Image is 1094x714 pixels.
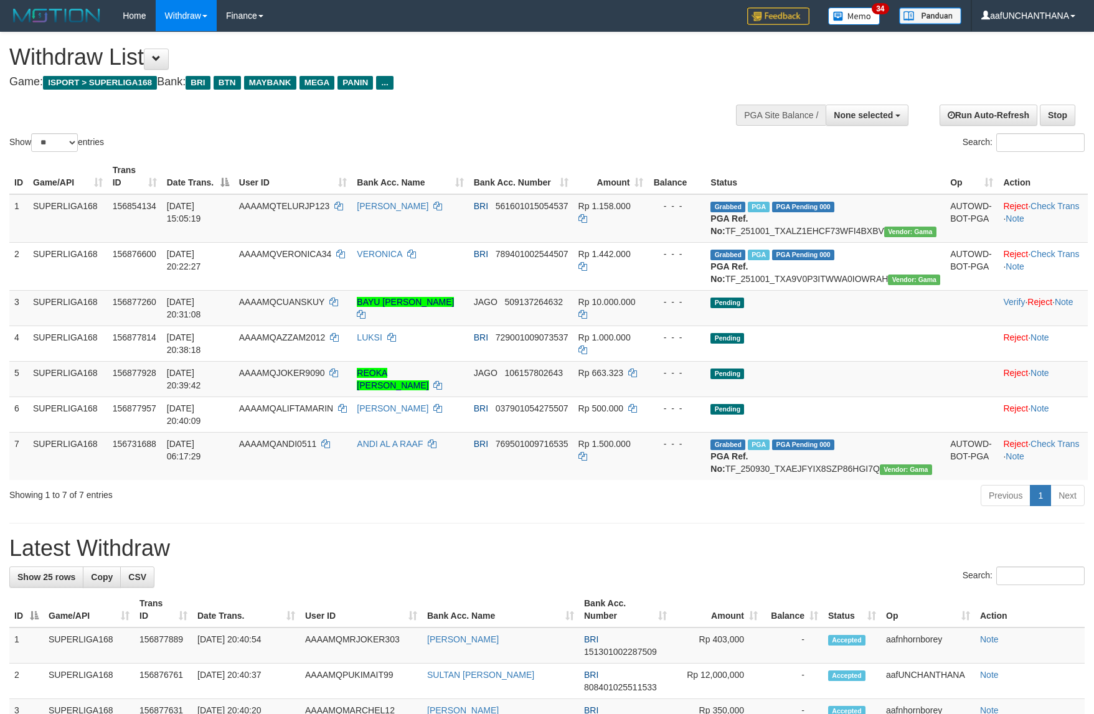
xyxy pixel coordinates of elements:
a: Note [980,670,999,680]
a: [PERSON_NAME] [357,201,428,211]
th: Op: activate to sort column ascending [945,159,998,194]
input: Search: [996,133,1085,152]
th: Balance [648,159,705,194]
span: Grabbed [710,250,745,260]
td: SUPERLIGA168 [28,326,108,361]
span: CSV [128,572,146,582]
span: ISPORT > SUPERLIGA168 [43,76,157,90]
span: 156854134 [113,201,156,211]
a: Copy [83,566,121,588]
span: Marked by aafromsomean [748,439,770,450]
td: AUTOWD-BOT-PGA [945,194,998,243]
span: JAGO [474,297,497,307]
a: Note [1006,214,1024,223]
span: [DATE] 20:38:18 [167,332,201,355]
span: ... [376,76,393,90]
b: PGA Ref. No: [710,214,748,236]
span: [DATE] 20:40:09 [167,403,201,426]
a: Reject [1027,297,1052,307]
span: Copy 151301002287509 to clipboard [584,647,657,657]
td: · · [998,242,1088,290]
td: 4 [9,326,28,361]
span: BRI [474,249,488,259]
td: · · [998,432,1088,480]
span: [DATE] 15:05:19 [167,201,201,223]
span: Copy 037901054275507 to clipboard [496,403,568,413]
a: LUKSI [357,332,382,342]
td: AUTOWD-BOT-PGA [945,432,998,480]
td: SUPERLIGA168 [28,242,108,290]
span: Grabbed [710,439,745,450]
img: MOTION_logo.png [9,6,104,25]
td: aafnhornborey [881,627,975,664]
a: Note [1030,368,1049,378]
span: BRI [474,201,488,211]
div: - - - [653,438,700,450]
th: Date Trans.: activate to sort column descending [162,159,234,194]
td: 156877889 [134,627,192,664]
div: - - - [653,248,700,260]
span: Copy 106157802643 to clipboard [505,368,563,378]
td: 156876761 [134,664,192,699]
a: 1 [1030,485,1051,506]
span: Accepted [828,670,865,681]
td: SUPERLIGA168 [28,432,108,480]
th: Bank Acc. Name: activate to sort column ascending [422,592,579,627]
td: AAAAMQPUKIMAIT99 [300,664,422,699]
span: BTN [214,76,241,90]
img: Feedback.jpg [747,7,809,25]
b: PGA Ref. No: [710,451,748,474]
span: PGA Pending [772,202,834,212]
td: 6 [9,397,28,432]
td: SUPERLIGA168 [28,397,108,432]
input: Search: [996,566,1085,585]
span: Rp 663.323 [578,368,623,378]
th: Status: activate to sort column ascending [823,592,881,627]
span: Copy [91,572,113,582]
span: 156876600 [113,249,156,259]
span: Vendor URL: https://trx31.1velocity.biz [880,464,932,475]
label: Search: [963,133,1085,152]
td: 2 [9,664,44,699]
a: Verify [1003,297,1025,307]
th: Action [998,159,1088,194]
th: Balance: activate to sort column ascending [763,592,823,627]
span: Copy 509137264632 to clipboard [505,297,563,307]
span: [DATE] 20:39:42 [167,368,201,390]
div: - - - [653,367,700,379]
td: AUTOWD-BOT-PGA [945,242,998,290]
a: Reject [1003,249,1028,259]
td: SUPERLIGA168 [44,627,134,664]
span: Rp 1.500.000 [578,439,631,449]
a: REOKA [PERSON_NAME] [357,368,428,390]
a: Reject [1003,332,1028,342]
td: 1 [9,194,28,243]
span: Show 25 rows [17,572,75,582]
div: PGA Site Balance / [736,105,826,126]
td: TF_251001_TXA9V0P3ITWWA0IOWRAH [705,242,945,290]
span: 156877957 [113,403,156,413]
th: ID [9,159,28,194]
span: AAAAMQJOKER9090 [239,368,325,378]
td: · [998,361,1088,397]
td: - [763,627,823,664]
span: AAAAMQVERONICA34 [239,249,332,259]
span: 156877928 [113,368,156,378]
span: Pending [710,333,744,344]
a: Note [1030,332,1049,342]
span: [DATE] 06:17:29 [167,439,201,461]
label: Search: [963,566,1085,585]
span: BRI [584,634,598,644]
td: · · [998,194,1088,243]
a: Stop [1040,105,1075,126]
th: Op: activate to sort column ascending [881,592,975,627]
a: Show 25 rows [9,566,83,588]
th: ID: activate to sort column descending [9,592,44,627]
span: Accepted [828,635,865,646]
button: None selected [826,105,908,126]
div: - - - [653,402,700,415]
span: BRI [474,439,488,449]
a: Reject [1003,201,1028,211]
th: Game/API: activate to sort column ascending [44,592,134,627]
span: AAAAMQTELURJP123 [239,201,330,211]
